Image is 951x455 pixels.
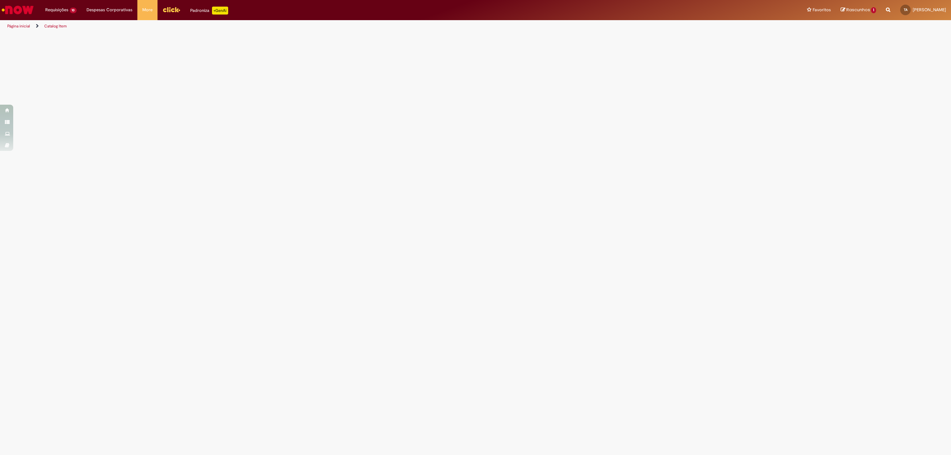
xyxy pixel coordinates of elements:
span: TA [904,8,907,12]
a: Página inicial [7,23,30,29]
img: click_logo_yellow_360x200.png [162,5,180,15]
span: Favoritos [813,7,831,13]
span: Requisições [45,7,68,13]
a: Catalog Item [44,23,67,29]
div: Padroniza [190,7,228,15]
span: More [142,7,153,13]
span: 10 [70,8,77,13]
span: 1 [871,7,876,13]
p: +GenAi [212,7,228,15]
a: Rascunhos [841,7,876,13]
img: ServiceNow [1,3,35,17]
ul: Trilhas de página [5,20,629,32]
span: Despesas Corporativas [87,7,132,13]
span: [PERSON_NAME] [913,7,946,13]
span: Rascunhos [846,7,870,13]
